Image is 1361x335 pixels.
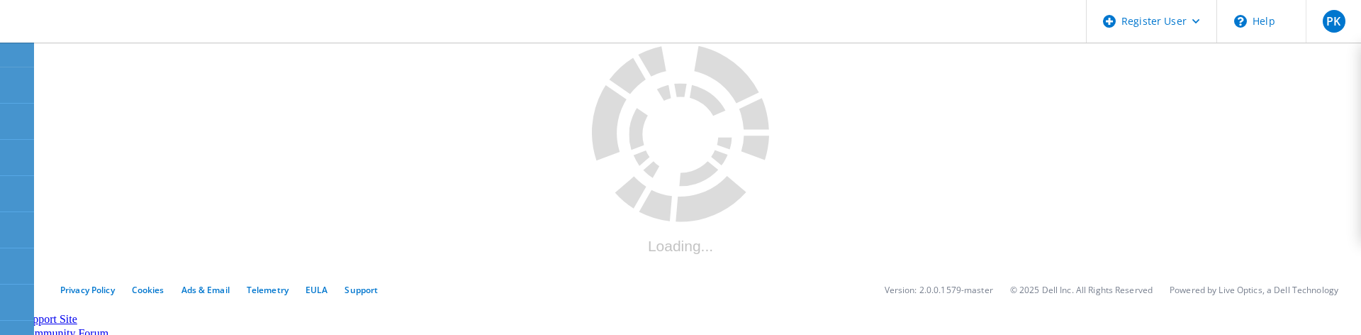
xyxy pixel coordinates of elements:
a: Cookies [132,284,164,296]
a: Support Site [21,313,77,325]
a: Privacy Policy [60,284,115,296]
li: Version: 2.0.0.1579-master [885,284,993,296]
div: Loading... [592,238,769,255]
svg: \n [1234,15,1247,28]
a: Ads & Email [181,284,230,296]
a: Support [345,284,378,296]
li: Powered by Live Optics, a Dell Technology [1170,284,1338,296]
span: PK [1326,16,1340,27]
li: © 2025 Dell Inc. All Rights Reserved [1010,284,1153,296]
a: EULA [306,284,327,296]
a: Live Optics Dashboard [14,28,167,40]
a: Telemetry [247,284,289,296]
